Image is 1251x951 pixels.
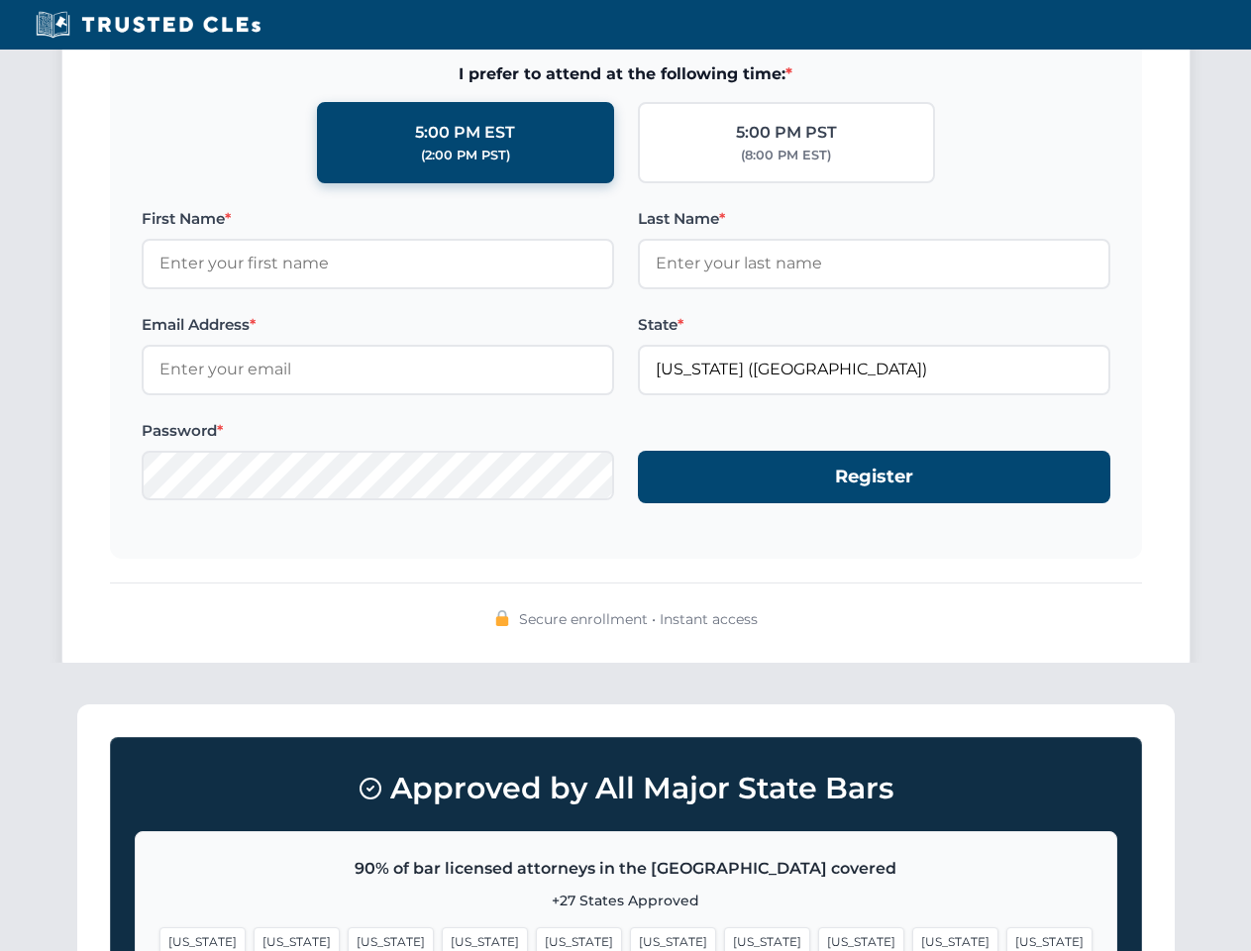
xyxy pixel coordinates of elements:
[519,608,758,630] span: Secure enrollment • Instant access
[736,120,837,146] div: 5:00 PM PST
[638,239,1110,288] input: Enter your last name
[415,120,515,146] div: 5:00 PM EST
[494,610,510,626] img: 🔒
[142,313,614,337] label: Email Address
[638,451,1110,503] button: Register
[142,345,614,394] input: Enter your email
[142,239,614,288] input: Enter your first name
[30,10,266,40] img: Trusted CLEs
[421,146,510,165] div: (2:00 PM PST)
[741,146,831,165] div: (8:00 PM EST)
[638,345,1110,394] input: Florida (FL)
[159,856,1093,882] p: 90% of bar licensed attorneys in the [GEOGRAPHIC_DATA] covered
[142,61,1110,87] span: I prefer to attend at the following time:
[135,762,1117,815] h3: Approved by All Major State Bars
[159,890,1093,911] p: +27 States Approved
[142,207,614,231] label: First Name
[142,419,614,443] label: Password
[638,313,1110,337] label: State
[638,207,1110,231] label: Last Name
